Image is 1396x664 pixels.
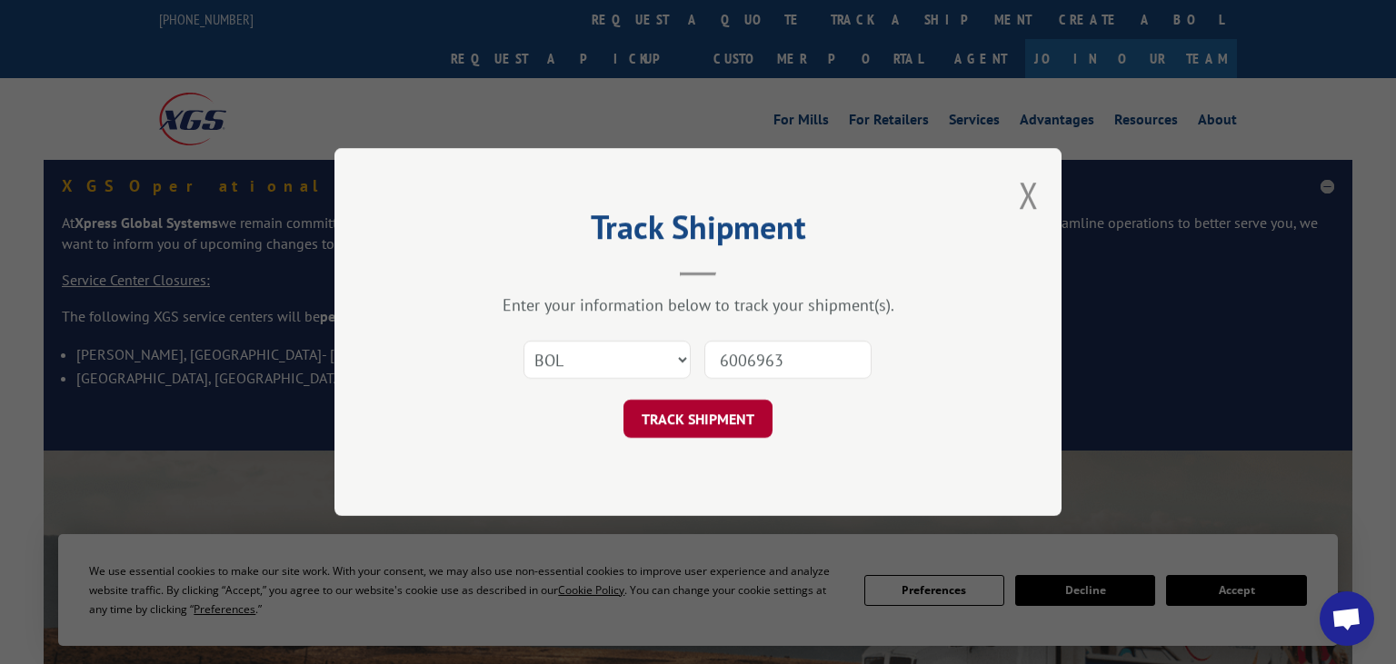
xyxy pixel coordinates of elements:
[425,214,971,249] h2: Track Shipment
[1320,591,1374,646] a: Open chat
[425,294,971,315] div: Enter your information below to track your shipment(s).
[704,341,872,379] input: Number(s)
[1019,171,1039,219] button: Close modal
[623,400,773,438] button: TRACK SHIPMENT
